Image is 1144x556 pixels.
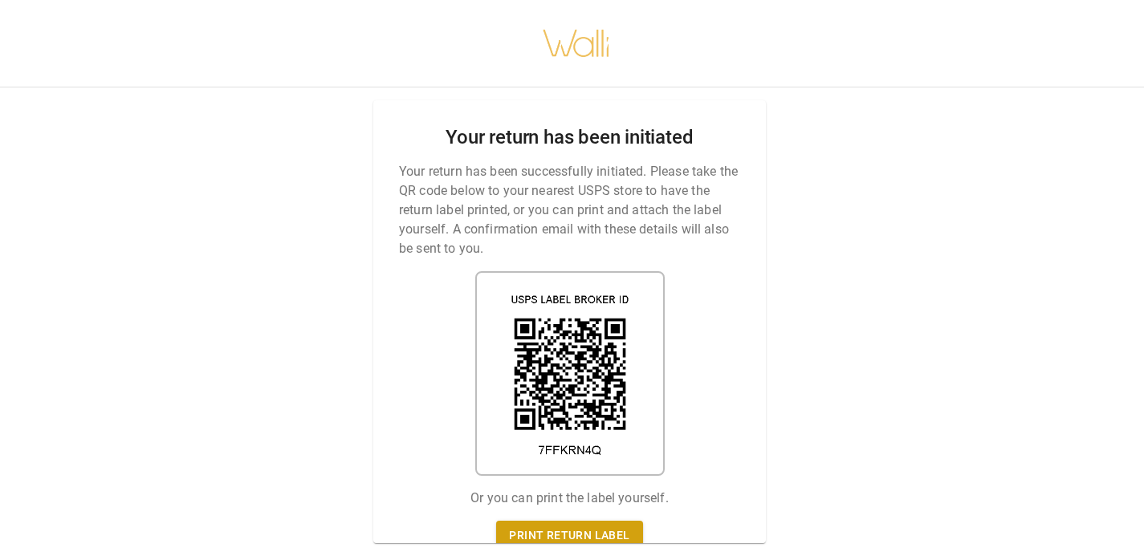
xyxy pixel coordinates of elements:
[470,489,668,508] p: Or you can print the label yourself.
[496,521,642,550] a: Print return label
[399,162,740,258] p: Your return has been successfully initiated. Please take the QR code below to your nearest USPS s...
[446,126,693,149] h2: Your return has been initiated
[542,9,611,78] img: walli-inc.myshopify.com
[475,271,665,476] img: shipping label qr code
